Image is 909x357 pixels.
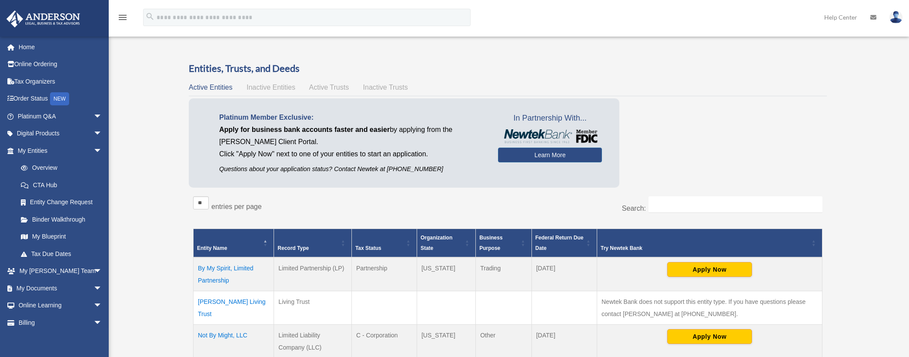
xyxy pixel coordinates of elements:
[189,84,232,91] span: Active Entities
[351,257,417,291] td: Partnership
[498,148,602,162] a: Learn More
[194,229,274,257] th: Entity Name: Activate to invert sorting
[535,235,584,251] span: Federal Return Due Date
[12,211,111,228] a: Binder Walkthrough
[274,229,352,257] th: Record Type: Activate to sort
[355,245,381,251] span: Tax Status
[531,257,597,291] td: [DATE]
[479,235,502,251] span: Business Purpose
[219,111,485,124] p: Platinum Member Exclusive:
[417,229,475,257] th: Organization State: Activate to sort
[498,111,602,125] span: In Partnership With...
[274,257,352,291] td: Limited Partnership (LP)
[219,148,485,160] p: Click "Apply Now" next to one of your entities to start an application.
[194,257,274,291] td: By My Spirit, Limited Partnership
[6,56,115,73] a: Online Ordering
[12,228,111,246] a: My Blueprint
[421,235,452,251] span: Organization State
[6,297,115,314] a: Online Learningarrow_drop_down
[197,245,227,251] span: Entity Name
[12,176,111,194] a: CTA Hub
[4,10,83,27] img: Anderson Advisors Platinum Portal
[601,243,809,253] div: Try Newtek Bank
[94,280,111,297] span: arrow_drop_down
[6,125,115,142] a: Digital Productsarrow_drop_down
[667,329,752,344] button: Apply Now
[417,257,475,291] td: [US_STATE]
[309,84,349,91] span: Active Trusts
[117,15,128,23] a: menu
[274,291,352,324] td: Living Trust
[6,142,111,159] a: My Entitiesarrow_drop_down
[94,142,111,160] span: arrow_drop_down
[94,263,111,280] span: arrow_drop_down
[189,62,827,75] h3: Entities, Trusts, and Deeds
[6,73,115,90] a: Tax Organizers
[277,245,309,251] span: Record Type
[476,229,532,257] th: Business Purpose: Activate to sort
[6,280,115,297] a: My Documentsarrow_drop_down
[211,203,262,210] label: entries per page
[12,194,111,211] a: Entity Change Request
[622,205,646,212] label: Search:
[476,257,532,291] td: Trading
[94,314,111,332] span: arrow_drop_down
[502,129,598,143] img: NewtekBankLogoSM.png
[12,245,111,263] a: Tax Due Dates
[889,11,902,24] img: User Pic
[531,229,597,257] th: Federal Return Due Date: Activate to sort
[363,84,408,91] span: Inactive Trusts
[194,291,274,324] td: [PERSON_NAME] Living Trust
[6,263,115,280] a: My [PERSON_NAME] Teamarrow_drop_down
[6,314,115,331] a: Billingarrow_drop_down
[219,124,485,148] p: by applying from the [PERSON_NAME] Client Portal.
[597,291,822,324] td: Newtek Bank does not support this entity type. If you have questions please contact [PERSON_NAME]...
[145,12,155,21] i: search
[6,38,115,56] a: Home
[94,108,111,125] span: arrow_drop_down
[597,229,822,257] th: Try Newtek Bank : Activate to sort
[6,108,115,125] a: Platinum Q&Aarrow_drop_down
[12,159,107,177] a: Overview
[50,92,69,105] div: NEW
[117,12,128,23] i: menu
[247,84,295,91] span: Inactive Entities
[94,125,111,143] span: arrow_drop_down
[94,297,111,315] span: arrow_drop_down
[6,90,115,108] a: Order StatusNEW
[667,262,752,277] button: Apply Now
[219,126,390,133] span: Apply for business bank accounts faster and easier
[219,164,485,175] p: Questions about your application status? Contact Newtek at [PHONE_NUMBER]
[351,229,417,257] th: Tax Status: Activate to sort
